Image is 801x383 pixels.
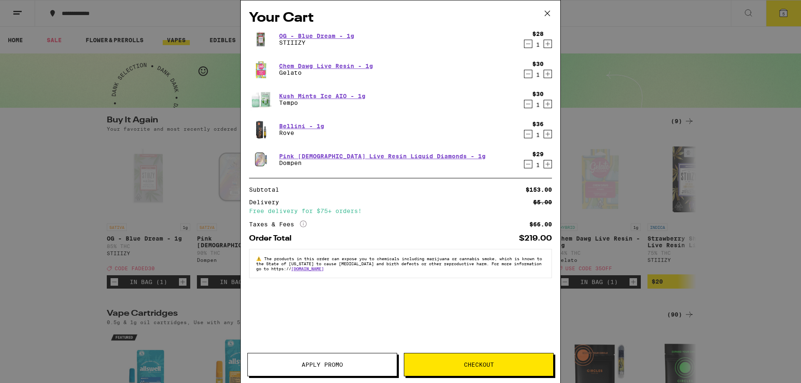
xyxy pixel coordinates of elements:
div: $29 [532,151,544,157]
a: OG - Blue Dream - 1g [279,33,354,39]
img: Gelato - Chem Dawg Live Resin - 1g [249,58,272,81]
div: $30 [532,91,544,97]
a: [DOMAIN_NAME] [291,266,324,271]
button: Increment [544,130,552,138]
span: Checkout [464,362,494,368]
div: $5.00 [533,199,552,205]
button: Checkout [404,353,554,376]
img: Tempo - Kush Mints Ice AIO - 1g [249,88,272,111]
div: Subtotal [249,187,285,193]
a: Kush Mints Ice AIO - 1g [279,93,365,99]
span: The products in this order can expose you to chemicals including marijuana or cannabis smoke, whi... [256,256,542,271]
div: Taxes & Fees [249,221,307,228]
button: Increment [544,100,552,108]
div: 1 [532,132,544,138]
button: Increment [544,160,552,168]
div: $66.00 [529,221,552,227]
div: $153.00 [526,187,552,193]
button: Decrement [524,100,532,108]
span: Apply Promo [302,362,343,368]
button: Increment [544,70,552,78]
p: Tempo [279,99,365,106]
div: 1 [532,71,544,78]
div: 1 [532,162,544,168]
a: Chem Dawg Live Resin - 1g [279,63,373,69]
img: STIIIZY - OG - Blue Dream - 1g [249,28,272,51]
div: Free delivery for $75+ orders! [249,208,552,214]
div: $30 [532,61,544,67]
div: 1 [532,41,544,48]
img: Dompen - Pink Jesus Live Resin Liquid Diamonds - 1g [249,148,272,171]
div: 1 [532,101,544,108]
div: Delivery [249,199,285,205]
p: Gelato [279,69,373,76]
img: Rove - Bellini - 1g [249,118,272,141]
button: Decrement [524,40,532,48]
a: Bellini - 1g [279,123,324,129]
span: ⚠️ [256,256,264,261]
div: $36 [532,121,544,127]
button: Decrement [524,130,532,138]
h2: Your Cart [249,9,552,28]
p: Rove [279,129,324,136]
button: Decrement [524,160,532,168]
p: Dompen [279,160,486,166]
div: Order Total [249,235,297,242]
p: STIIIZY [279,39,354,46]
button: Increment [544,40,552,48]
a: Pink [DEMOGRAPHIC_DATA] Live Resin Liquid Diamonds - 1g [279,153,486,160]
button: Apply Promo [247,353,397,376]
button: Decrement [524,70,532,78]
div: $28 [532,30,544,37]
div: $219.00 [519,235,552,242]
